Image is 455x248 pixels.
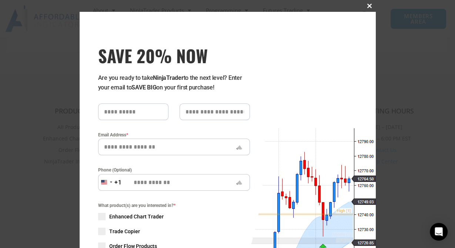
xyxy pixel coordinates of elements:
[98,174,122,191] button: Selected country
[114,178,122,187] div: +1
[98,213,250,220] label: Enhanced Chart Trader
[430,223,448,241] div: Open Intercom Messenger
[131,84,156,91] strong: SAVE BIG
[109,213,164,220] span: Enhanced Chart Trader
[109,228,140,235] span: Trade Copier
[153,74,183,81] strong: NinjaTrader
[98,73,250,92] p: Are you ready to take to the next level? Enter your email to on your first purchase!
[98,166,250,174] label: Phone (Optional)
[98,131,250,139] label: Email Address
[98,228,250,235] label: Trade Copier
[98,202,250,209] span: What product(s) are you interested in?
[98,45,250,66] h3: SAVE 20% NOW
